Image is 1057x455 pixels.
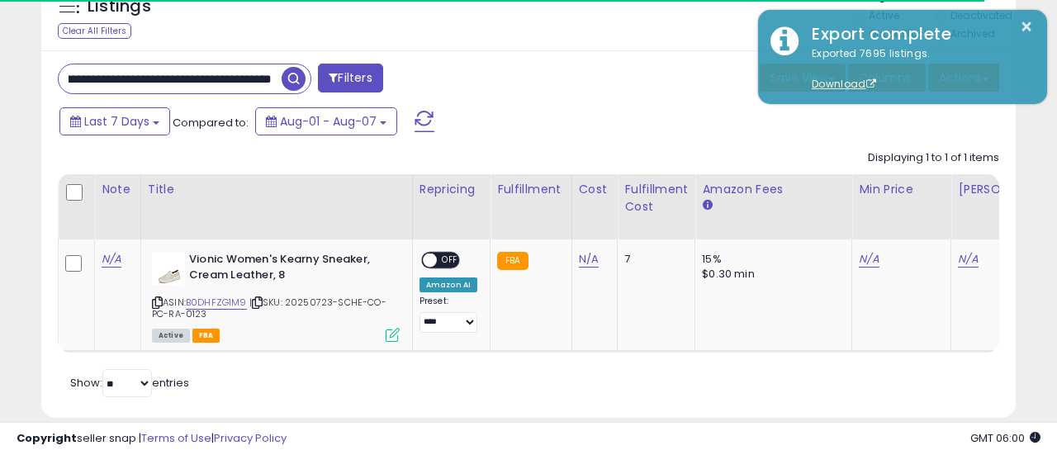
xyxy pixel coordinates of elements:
div: Exported 7695 listings. [799,46,1035,92]
span: FBA [192,329,220,343]
button: × [1020,17,1033,37]
label: Active [869,8,899,22]
strong: Copyright [17,430,77,446]
span: OFF [437,254,463,268]
button: Last 7 Days [59,107,170,135]
div: Title [148,181,405,198]
div: Preset: [419,296,477,333]
div: Export complete [799,22,1035,46]
a: N/A [958,251,978,268]
button: Filters [318,64,382,92]
div: Fulfillment Cost [624,181,688,216]
span: Compared to: [173,115,249,130]
div: Fulfillment [497,181,564,198]
a: N/A [859,251,879,268]
div: ASIN: [152,252,400,340]
div: Cost [579,181,611,198]
div: [PERSON_NAME] [958,181,1056,198]
a: Privacy Policy [214,430,287,446]
small: FBA [497,252,528,270]
div: Note [102,181,134,198]
span: Show: entries [70,375,189,391]
a: N/A [579,251,599,268]
div: $0.30 min [702,267,839,282]
div: seller snap | | [17,431,287,447]
div: Min Price [859,181,944,198]
span: 2025-08-15 06:00 GMT [970,430,1040,446]
div: Amazon AI [419,277,477,292]
div: Displaying 1 to 1 of 1 items [868,150,999,166]
a: Terms of Use [141,430,211,446]
div: 7 [624,252,682,267]
div: Clear All Filters [58,23,131,39]
img: 31yxXWadtQL._SL40_.jpg [152,252,185,285]
div: Amazon Fees [702,181,845,198]
span: Aug-01 - Aug-07 [280,113,377,130]
label: Deactivated [950,8,1012,22]
a: N/A [102,251,121,268]
span: Last 7 Days [84,113,149,130]
span: All listings currently available for purchase on Amazon [152,329,190,343]
a: Download [812,77,876,91]
span: | SKU: 20250723-SCHE-CO-PC-RA-0123 [152,296,386,320]
small: Amazon Fees. [702,198,712,213]
button: Aug-01 - Aug-07 [255,107,397,135]
div: 15% [702,252,839,267]
b: Vionic Women's Kearny Sneaker, Cream Leather, 8 [189,252,390,287]
a: B0DHFZG1M9 [186,296,247,310]
div: Repricing [419,181,483,198]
